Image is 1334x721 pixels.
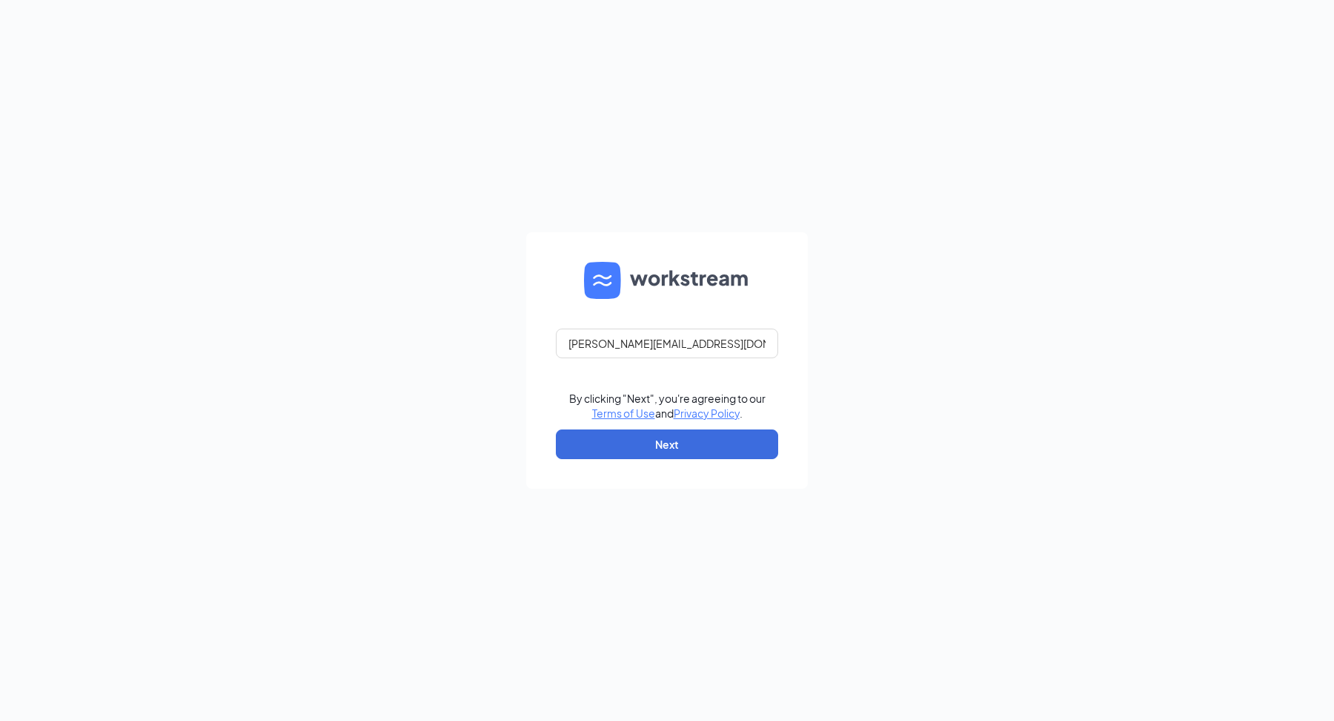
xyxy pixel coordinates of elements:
[674,406,740,420] a: Privacy Policy
[569,391,766,421] div: By clicking "Next", you're agreeing to our and .
[584,262,750,299] img: WS logo and Workstream text
[556,329,778,358] input: Email
[592,406,655,420] a: Terms of Use
[556,429,778,459] button: Next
